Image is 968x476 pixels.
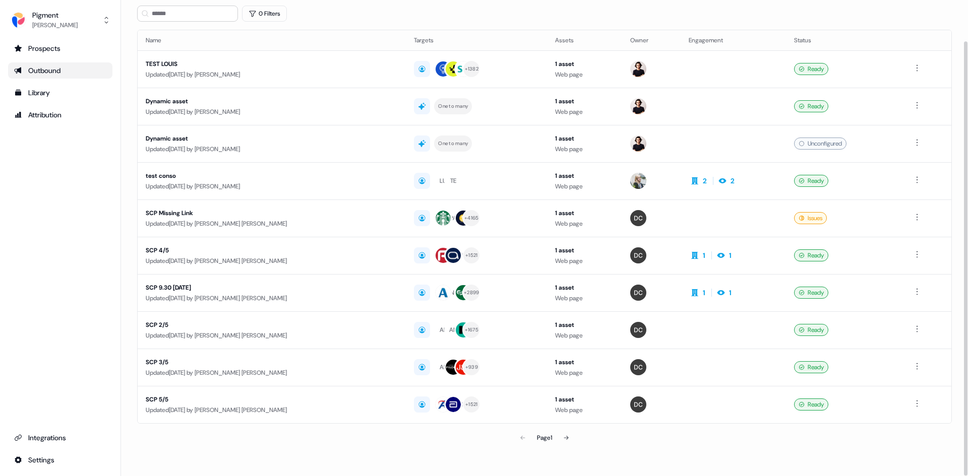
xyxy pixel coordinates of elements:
[450,176,456,186] div: TE
[8,452,112,468] a: Go to integrations
[555,320,614,330] div: 1 asset
[786,30,903,50] th: Status
[450,213,457,223] div: PA
[555,208,614,218] div: 1 asset
[14,433,106,443] div: Integrations
[794,324,828,336] div: Ready
[438,102,468,111] div: One to many
[555,181,614,191] div: Web page
[630,396,646,413] img: Dawes
[146,96,388,106] div: Dynamic asset
[630,247,646,263] img: Dawes
[146,394,388,404] div: SCP 5/5
[431,288,476,298] div: [PERSON_NAME]
[464,214,478,223] div: + 4165
[14,88,106,98] div: Library
[555,245,614,255] div: 1 asset
[440,325,447,335] div: AL
[8,40,112,56] a: Go to prospects
[146,256,398,266] div: Updated [DATE] by [PERSON_NAME] [PERSON_NAME]
[630,173,646,189] img: Ludmilla
[555,219,614,229] div: Web page
[794,63,828,75] div: Ready
[138,30,406,50] th: Name
[440,176,447,186] div: LU
[8,107,112,123] a: Go to attribution
[630,98,646,114] img: Louis
[146,283,388,293] div: SCP 9.30 [DATE]
[703,250,705,260] div: 1
[146,107,398,117] div: Updated [DATE] by [PERSON_NAME]
[555,283,614,293] div: 1 asset
[794,361,828,373] div: Ready
[146,330,398,341] div: Updated [DATE] by [PERSON_NAME] [PERSON_NAME]
[630,322,646,338] img: Dawes
[146,133,388,144] div: Dynamic asset
[794,249,828,261] div: Ready
[703,176,707,186] div: 2
[146,357,388,367] div: SCP 3/5
[465,325,478,334] div: + 1675
[14,110,106,120] div: Attribution
[146,171,388,181] div: test conso
[465,64,478,74] div: + 1382
[14,65,106,76] div: Outbound
[146,70,398,80] div: Updated [DATE] by [PERSON_NAME]
[146,405,398,415] div: Updated [DATE] by [PERSON_NAME] [PERSON_NAME]
[146,320,388,330] div: SCP 2/5
[794,138,846,150] div: Unconfigured
[622,30,681,50] th: Owner
[555,96,614,106] div: 1 asset
[794,100,828,112] div: Ready
[555,357,614,367] div: 1 asset
[406,30,547,50] th: Targets
[555,70,614,80] div: Web page
[449,325,457,335] div: AN
[32,10,78,20] div: Pigment
[146,368,398,378] div: Updated [DATE] by [PERSON_NAME] [PERSON_NAME]
[555,405,614,415] div: Web page
[8,8,112,32] button: Pigment[PERSON_NAME]
[146,219,398,229] div: Updated [DATE] by [PERSON_NAME] [PERSON_NAME]
[32,20,78,30] div: [PERSON_NAME]
[465,251,477,260] div: + 1521
[555,133,614,144] div: 1 asset
[242,6,287,22] button: 0 Filters
[630,359,646,375] img: Dawes
[555,59,614,69] div: 1 asset
[146,293,398,303] div: Updated [DATE] by [PERSON_NAME] [PERSON_NAME]
[555,256,614,266] div: Web page
[794,175,828,187] div: Ready
[14,43,106,53] div: Prospects
[555,171,614,181] div: 1 asset
[547,30,622,50] th: Assets
[729,250,732,260] div: 1
[465,400,477,409] div: + 1521
[630,285,646,301] img: Dawes
[703,288,705,298] div: 1
[14,455,106,465] div: Settings
[555,293,614,303] div: Web page
[8,85,112,101] a: Go to templates
[146,245,388,255] div: SCP 4/5
[555,107,614,117] div: Web page
[555,144,614,154] div: Web page
[146,208,388,218] div: SCP Missing Link
[681,30,786,50] th: Engagement
[465,363,478,372] div: + 939
[555,394,614,404] div: 1 asset
[440,362,447,372] div: AF
[630,210,646,226] img: Dawes
[630,135,646,152] img: Louis
[729,288,732,298] div: 1
[555,368,614,378] div: Web page
[8,62,112,79] a: Go to outbound experience
[794,287,828,299] div: Ready
[146,181,398,191] div: Updated [DATE] by [PERSON_NAME]
[731,176,735,186] div: 2
[630,61,646,77] img: Louis
[146,59,388,69] div: TEST LOUIS
[555,330,614,341] div: Web page
[464,288,479,297] div: + 2899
